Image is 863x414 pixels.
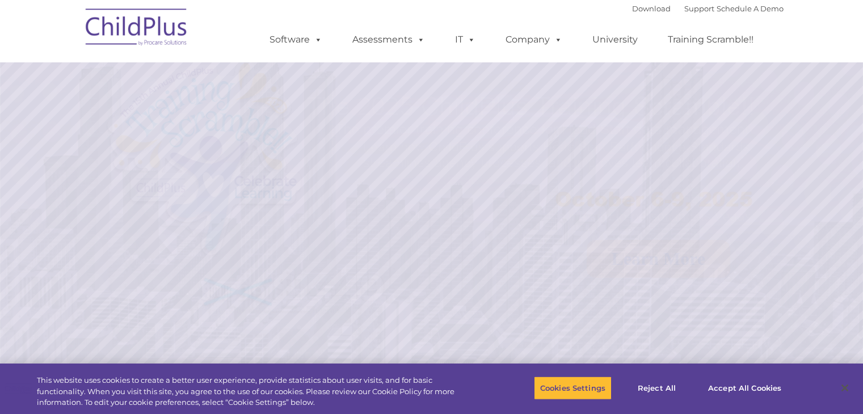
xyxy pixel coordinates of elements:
[258,28,334,51] a: Software
[656,28,765,51] a: Training Scramble!!
[37,375,475,408] div: This website uses cookies to create a better user experience, provide statistics about user visit...
[581,28,649,51] a: University
[587,240,731,278] a: Learn More
[444,28,487,51] a: IT
[684,4,714,13] a: Support
[832,375,857,400] button: Close
[534,376,612,400] button: Cookies Settings
[621,376,692,400] button: Reject All
[632,4,784,13] font: |
[632,4,671,13] a: Download
[717,4,784,13] a: Schedule A Demo
[702,376,788,400] button: Accept All Cookies
[341,28,436,51] a: Assessments
[494,28,574,51] a: Company
[80,1,193,57] img: ChildPlus by Procare Solutions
